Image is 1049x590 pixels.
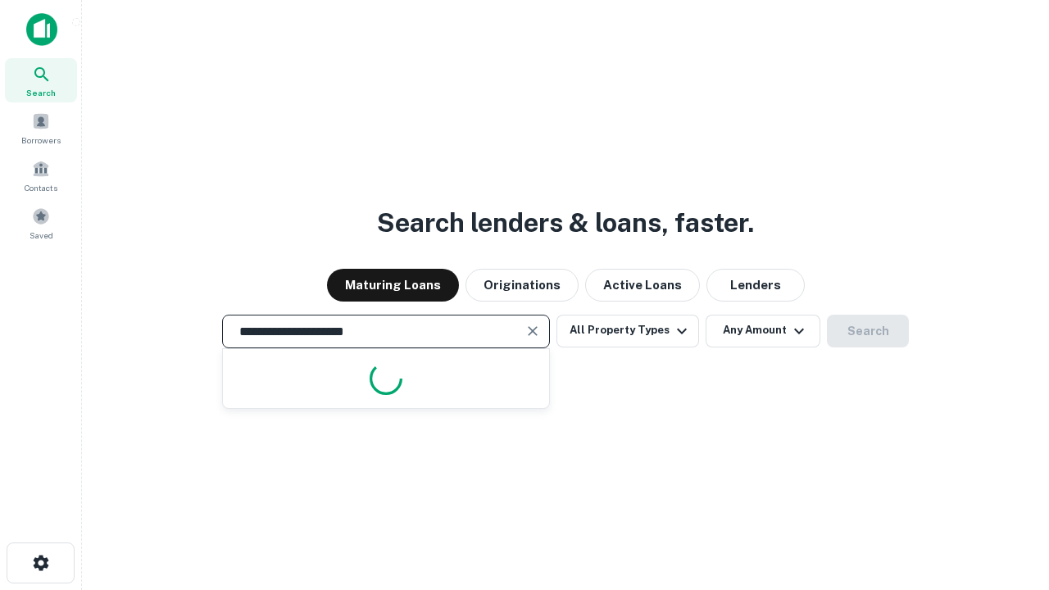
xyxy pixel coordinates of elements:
[26,86,56,99] span: Search
[25,181,57,194] span: Contacts
[5,58,77,102] a: Search
[465,269,579,302] button: Originations
[706,269,805,302] button: Lenders
[26,13,57,46] img: capitalize-icon.png
[21,134,61,147] span: Borrowers
[5,106,77,150] a: Borrowers
[585,269,700,302] button: Active Loans
[5,153,77,197] a: Contacts
[377,203,754,243] h3: Search lenders & loans, faster.
[556,315,699,347] button: All Property Types
[30,229,53,242] span: Saved
[327,269,459,302] button: Maturing Loans
[706,315,820,347] button: Any Amount
[521,320,544,343] button: Clear
[967,459,1049,538] iframe: Chat Widget
[5,201,77,245] a: Saved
